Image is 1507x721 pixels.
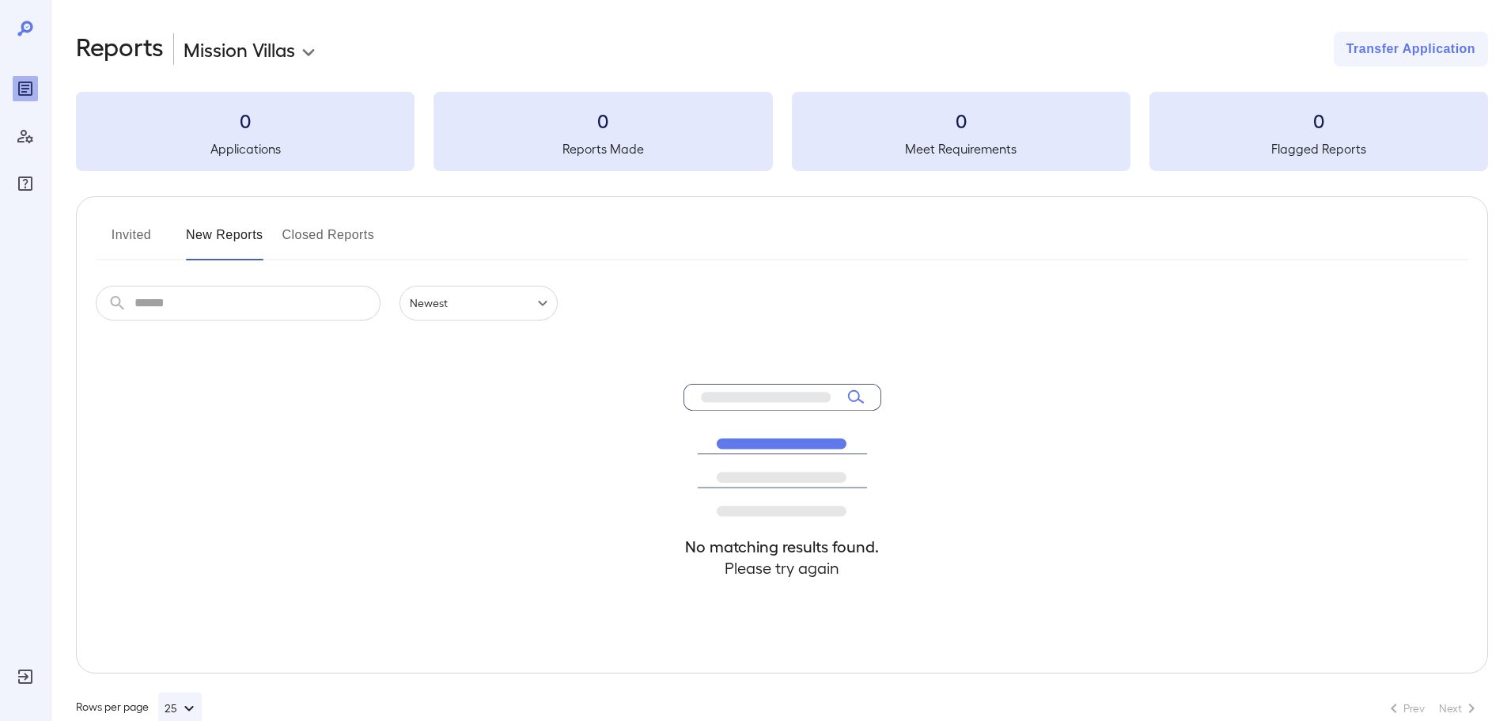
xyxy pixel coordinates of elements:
button: Closed Reports [282,222,375,260]
div: FAQ [13,171,38,196]
h3: 0 [76,108,415,133]
h4: No matching results found. [683,536,881,557]
h5: Meet Requirements [792,139,1130,158]
p: Mission Villas [184,36,295,62]
button: Transfer Application [1334,32,1488,66]
div: Manage Users [13,123,38,149]
h5: Reports Made [434,139,772,158]
div: Log Out [13,664,38,689]
h5: Applications [76,139,415,158]
div: Reports [13,76,38,101]
h5: Flagged Reports [1149,139,1488,158]
div: Newest [399,286,558,321]
h3: 0 [434,108,772,133]
h4: Please try again [683,557,881,579]
h2: Reports [76,32,164,66]
button: New Reports [186,222,263,260]
h3: 0 [1149,108,1488,133]
button: Invited [96,222,167,260]
h3: 0 [792,108,1130,133]
summary: 0Applications0Reports Made0Meet Requirements0Flagged Reports [76,92,1488,171]
nav: pagination navigation [1377,696,1488,721]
